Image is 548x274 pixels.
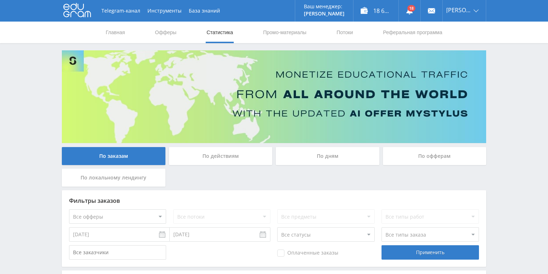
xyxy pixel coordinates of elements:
[62,147,165,165] div: По заказам
[382,22,443,43] a: Реферальная программа
[206,22,234,43] a: Статистика
[154,22,177,43] a: Офферы
[304,4,344,9] p: Ваш менеджер:
[382,245,479,260] div: Применить
[169,147,273,165] div: По действиям
[69,197,479,204] div: Фильтры заказов
[62,169,165,187] div: По локальному лендингу
[62,50,486,143] img: Banner
[276,147,379,165] div: По дням
[383,147,487,165] div: По офферам
[105,22,125,43] a: Главная
[277,250,338,257] span: Оплаченные заказы
[336,22,354,43] a: Потоки
[262,22,307,43] a: Промо-материалы
[304,11,344,17] p: [PERSON_NAME]
[69,245,166,260] input: Все заказчики
[446,7,471,13] span: [PERSON_NAME]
